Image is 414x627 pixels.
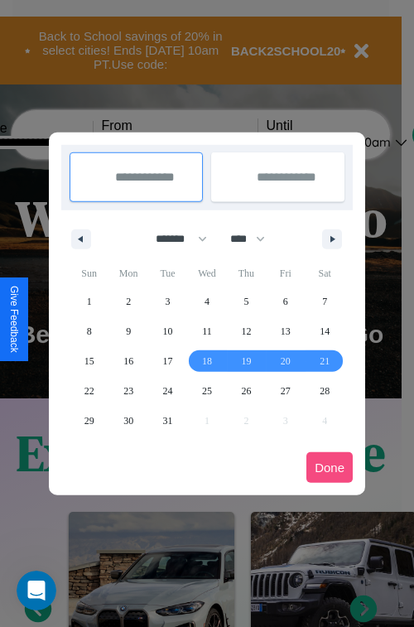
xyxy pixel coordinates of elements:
button: 30 [108,406,147,436]
button: 7 [306,287,344,316]
span: 17 [163,346,173,376]
button: 21 [306,346,344,376]
span: Tue [148,260,187,287]
button: Done [306,452,353,483]
span: 20 [281,346,291,376]
span: 13 [281,316,291,346]
button: 1 [70,287,108,316]
button: 15 [70,346,108,376]
button: 16 [108,346,147,376]
button: 26 [227,376,266,406]
span: 15 [84,346,94,376]
div: Give Feedback [8,286,20,353]
span: 29 [84,406,94,436]
span: 25 [202,376,212,406]
button: 13 [266,316,305,346]
span: 4 [205,287,209,316]
span: Thu [227,260,266,287]
span: Fri [266,260,305,287]
button: 31 [148,406,187,436]
span: 14 [320,316,330,346]
button: 17 [148,346,187,376]
iframe: Intercom live chat [17,571,56,610]
span: 26 [241,376,251,406]
span: 27 [281,376,291,406]
button: 27 [266,376,305,406]
button: 9 [108,316,147,346]
button: 2 [108,287,147,316]
span: Sun [70,260,108,287]
span: 10 [163,316,173,346]
button: 25 [187,376,226,406]
button: 14 [306,316,344,346]
span: Mon [108,260,147,287]
span: 22 [84,376,94,406]
span: 19 [241,346,251,376]
span: 7 [322,287,327,316]
span: 9 [126,316,131,346]
button: 20 [266,346,305,376]
button: 12 [227,316,266,346]
button: 5 [227,287,266,316]
span: 28 [320,376,330,406]
button: 29 [70,406,108,436]
span: 30 [123,406,133,436]
button: 11 [187,316,226,346]
button: 10 [148,316,187,346]
span: 12 [241,316,251,346]
button: 4 [187,287,226,316]
span: 18 [202,346,212,376]
span: 5 [243,287,248,316]
button: 19 [227,346,266,376]
span: Wed [187,260,226,287]
button: 6 [266,287,305,316]
span: 24 [163,376,173,406]
button: 18 [187,346,226,376]
span: Sat [306,260,344,287]
span: 1 [87,287,92,316]
span: 3 [166,287,171,316]
span: 31 [163,406,173,436]
button: 8 [70,316,108,346]
span: 16 [123,346,133,376]
button: 23 [108,376,147,406]
span: 21 [320,346,330,376]
span: 2 [126,287,131,316]
span: 23 [123,376,133,406]
span: 8 [87,316,92,346]
button: 22 [70,376,108,406]
button: 28 [306,376,344,406]
button: 24 [148,376,187,406]
span: 11 [202,316,212,346]
span: 6 [283,287,288,316]
button: 3 [148,287,187,316]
